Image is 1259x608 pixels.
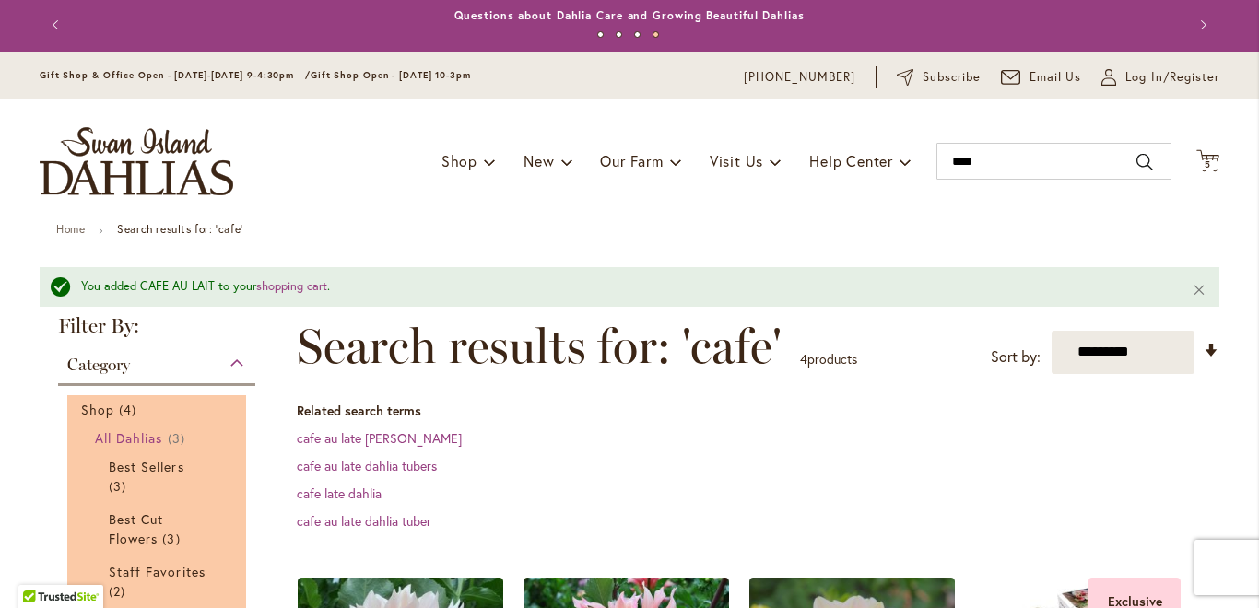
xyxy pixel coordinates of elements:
span: All Dahlias [95,429,163,447]
dt: Related search terms [297,402,1219,420]
label: Sort by: [991,340,1041,374]
a: Home [56,222,85,236]
span: Best Sellers [109,458,184,475]
button: Next [1183,6,1219,43]
span: Email Us [1030,68,1082,87]
a: store logo [40,127,233,195]
a: Questions about Dahlia Care and Growing Beautiful Dahlias [454,8,804,22]
span: 4 [119,400,141,419]
span: Visit Us [710,151,763,170]
span: 5 [1205,158,1211,170]
button: 5 [1196,149,1219,174]
span: Shop [81,401,114,418]
span: Help Center [809,151,893,170]
a: Best Sellers [109,457,209,496]
button: 2 of 4 [616,31,622,38]
span: Best Cut Flowers [109,510,163,547]
span: 3 [168,428,190,448]
a: Subscribe [897,68,981,87]
span: Category [67,355,130,375]
a: cafe au late dahlia tubers [297,457,437,474]
button: Previous [40,6,76,43]
a: [PHONE_NUMBER] [744,68,855,87]
iframe: Launch Accessibility Center [14,543,65,594]
span: Our Farm [600,151,663,170]
span: Shop [441,151,477,170]
span: 4 [800,350,807,368]
p: products [800,345,857,374]
a: cafe late dahlia [297,485,382,502]
a: Email Us [1001,68,1082,87]
strong: Filter By: [40,316,274,345]
button: 1 of 4 [597,31,604,38]
a: shopping cart [256,278,327,294]
span: Gift Shop Open - [DATE] 10-3pm [311,69,471,81]
span: Gift Shop & Office Open - [DATE]-[DATE] 9-4:30pm / [40,69,311,81]
button: 3 of 4 [634,31,641,38]
span: Subscribe [923,68,981,87]
a: Shop [81,400,237,419]
a: Best Cut Flowers [109,509,209,548]
span: 3 [109,476,131,496]
a: Staff Favorites [109,562,209,601]
span: Staff Favorites [109,563,206,580]
a: cafe au late dahlia tuber [297,512,431,530]
button: 4 of 4 [653,31,659,38]
a: All Dahlias [95,428,223,448]
span: 2 [109,581,130,601]
strong: Search results for: 'cafe' [117,222,243,236]
span: Log In/Register [1125,68,1219,87]
a: Log In/Register [1101,68,1219,87]
span: 3 [162,529,184,548]
span: New [524,151,554,170]
a: cafe au late [PERSON_NAME] [297,429,462,447]
span: Search results for: 'cafe' [297,319,782,374]
div: You added CAFE AU LAIT to your . [81,278,1164,296]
